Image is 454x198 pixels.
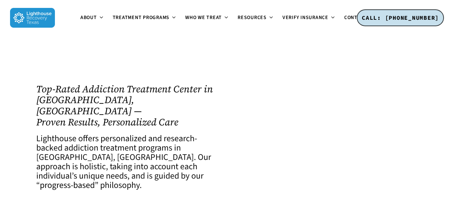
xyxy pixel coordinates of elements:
[40,179,95,192] a: progress-based
[282,14,328,21] span: Verify Insurance
[10,8,55,28] img: Lighthouse Recovery Texas
[108,15,181,21] a: Treatment Programs
[357,9,444,27] a: CALL: [PHONE_NUMBER]
[185,14,222,21] span: Who We Treat
[278,15,340,21] a: Verify Insurance
[113,14,170,21] span: Treatment Programs
[36,134,219,190] h4: Lighthouse offers personalized and research-backed addiction treatment programs in [GEOGRAPHIC_DA...
[76,15,108,21] a: About
[36,84,219,128] h1: Top-Rated Addiction Treatment Center in [GEOGRAPHIC_DATA], [GEOGRAPHIC_DATA] — Proven Results, Pe...
[80,14,97,21] span: About
[181,15,233,21] a: Who We Treat
[344,14,366,21] span: Contact
[238,14,267,21] span: Resources
[233,15,278,21] a: Resources
[362,14,439,21] span: CALL: [PHONE_NUMBER]
[340,15,378,21] a: Contact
